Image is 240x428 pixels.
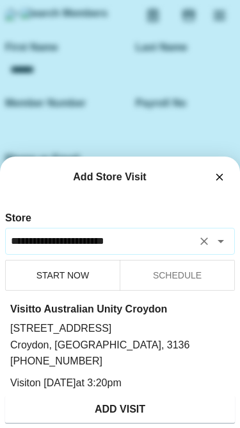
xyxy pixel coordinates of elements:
[5,396,235,423] button: ADD VISIT
[10,320,230,353] div: [STREET_ADDRESS] Croydon, [GEOGRAPHIC_DATA], 3136
[5,260,120,291] button: Start Now
[10,375,230,391] div: Visit on [DATE] at 3:20pm
[212,232,230,250] button: Open
[120,260,235,291] button: Schedule
[10,355,102,366] a: [PHONE_NUMBER]
[5,260,235,291] div: Now or Scheduled
[10,301,230,318] div: Visit to Australian Unity Croydon
[195,232,213,250] button: Clear
[5,210,235,225] label: Store
[10,169,209,185] p: Add Store Visit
